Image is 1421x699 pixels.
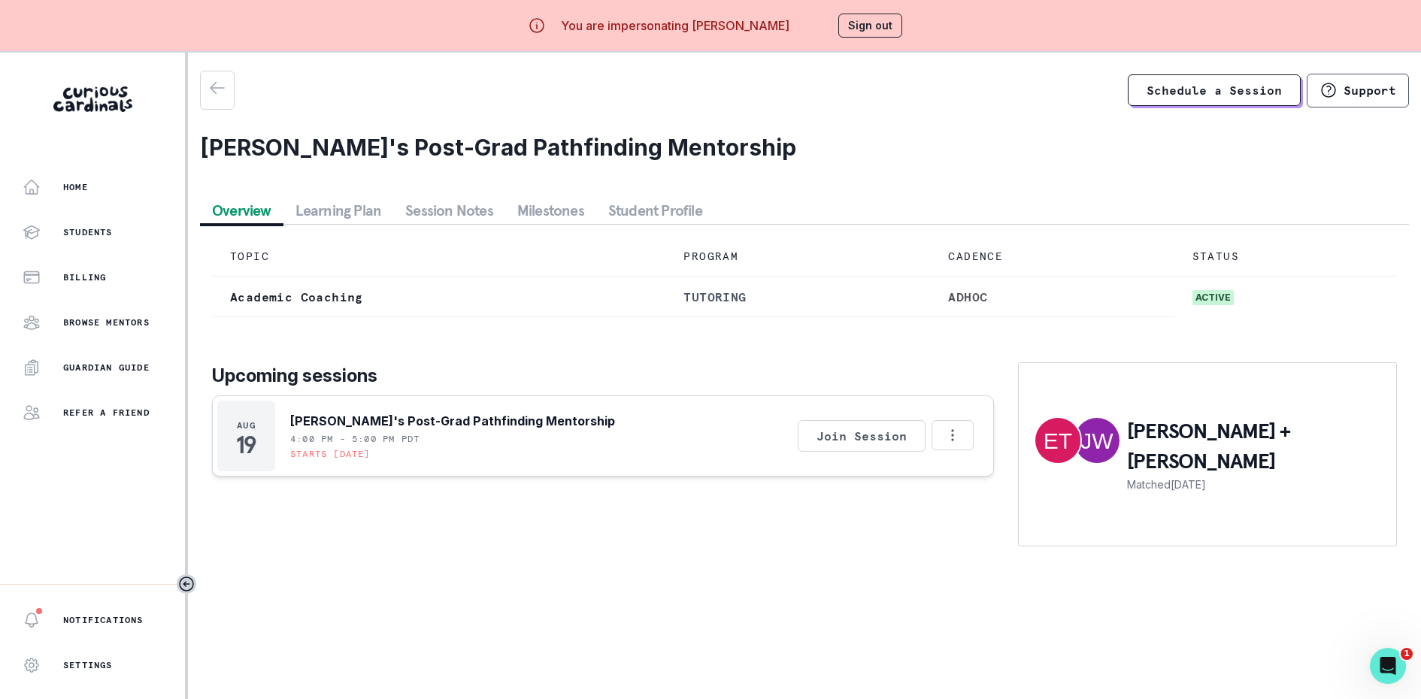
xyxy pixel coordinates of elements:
p: Students [63,226,113,238]
p: 4:00 PM - 5:00 PM PDT [290,433,420,445]
p: Settings [63,659,113,671]
p: Support [1344,83,1396,98]
button: Milestones [505,197,596,224]
img: Elina Thadhani [1035,418,1080,463]
p: Notifications [63,614,144,626]
p: [PERSON_NAME]'s Post-Grad Pathfinding Mentorship [290,412,615,430]
td: STATUS [1174,237,1397,277]
p: Billing [63,271,106,283]
p: Home [63,181,88,193]
img: Curious Cardinals Logo [53,86,132,112]
button: Toggle sidebar [177,574,196,594]
span: 1 [1401,648,1413,660]
p: 19 [236,437,256,452]
td: Academic Coaching [212,277,665,317]
button: Options [932,420,974,450]
p: Matched [DATE] [1127,477,1381,492]
td: TOPIC [212,237,665,277]
span: active [1192,290,1234,305]
button: Session Notes [393,197,505,224]
p: Browse Mentors [63,316,150,328]
p: Aug [237,419,256,431]
p: You are impersonating [PERSON_NAME] [561,17,789,35]
td: tutoring [665,277,930,317]
a: Schedule a Session [1128,74,1301,106]
p: Refer a friend [63,407,150,419]
p: [PERSON_NAME] + [PERSON_NAME] [1127,416,1381,477]
td: CADENCE [930,237,1174,277]
iframe: Intercom live chat [1370,648,1406,684]
p: Guardian Guide [63,362,150,374]
h2: [PERSON_NAME]'s Post-Grad Pathfinding Mentorship [200,134,1409,161]
img: Juliet Wiener [1074,418,1120,463]
button: Overview [200,197,283,224]
button: Join Session [798,420,926,452]
button: Support [1307,74,1409,107]
button: Learning Plan [283,197,394,224]
td: adhoc [930,277,1174,317]
p: Upcoming sessions [212,362,994,389]
td: PROGRAM [665,237,930,277]
button: Student Profile [596,197,714,224]
p: Starts [DATE] [290,448,371,460]
button: Sign out [838,14,902,38]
